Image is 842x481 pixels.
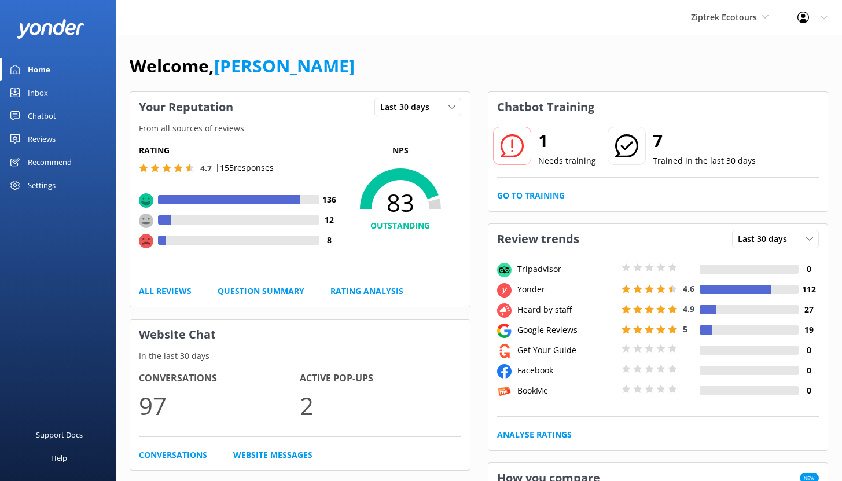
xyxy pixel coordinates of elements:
h4: 0 [799,263,819,276]
span: 83 [340,188,461,217]
a: Go to Training [497,189,565,202]
span: 4.9 [683,303,694,314]
p: | 155 responses [215,161,274,174]
div: Reviews [28,127,56,150]
a: Question Summary [218,285,304,298]
div: Settings [28,174,56,197]
h2: 7 [653,127,756,155]
div: Help [51,446,67,469]
h3: Chatbot Training [488,92,603,122]
p: NPS [340,144,461,157]
div: Support Docs [36,423,83,446]
h4: Active Pop-ups [300,371,461,386]
span: Last 30 days [380,101,436,113]
h4: Conversations [139,371,300,386]
p: 2 [300,386,461,425]
div: Get Your Guide [514,344,619,357]
span: Last 30 days [738,233,794,245]
div: Inbox [28,81,48,104]
img: yonder-white-logo.png [17,19,84,38]
div: Yonder [514,283,619,296]
h4: 0 [799,364,819,377]
a: Rating Analysis [330,285,403,298]
h4: 136 [319,193,340,206]
div: Chatbot [28,104,56,127]
span: 5 [683,324,687,335]
span: Ziptrek Ecotours [691,12,757,23]
h4: 19 [799,324,819,336]
div: Recommend [28,150,72,174]
div: Home [28,58,50,81]
h4: 0 [799,344,819,357]
p: In the last 30 days [130,350,470,362]
h4: 0 [799,384,819,397]
p: Trained in the last 30 days [653,155,756,167]
h1: Welcome, [130,52,355,80]
div: BookMe [514,384,619,397]
h3: Review trends [488,224,588,254]
div: Facebook [514,364,619,377]
a: [PERSON_NAME] [214,54,355,78]
a: Website Messages [233,449,312,461]
h5: Rating [139,144,340,157]
span: 4.7 [200,163,212,174]
div: Heard by staff [514,303,619,316]
h4: 8 [319,234,340,247]
p: Needs training [538,155,596,167]
h2: 1 [538,127,596,155]
h4: 27 [799,303,819,316]
p: 97 [139,386,300,425]
span: 4.6 [683,283,694,294]
div: Google Reviews [514,324,619,336]
a: All Reviews [139,285,192,298]
h3: Website Chat [130,320,470,350]
p: From all sources of reviews [130,122,470,135]
h3: Your Reputation [130,92,242,122]
a: Analyse Ratings [497,428,572,441]
div: Tripadvisor [514,263,619,276]
h4: 112 [799,283,819,296]
h4: OUTSTANDING [340,219,461,232]
a: Conversations [139,449,207,461]
h4: 12 [319,214,340,226]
